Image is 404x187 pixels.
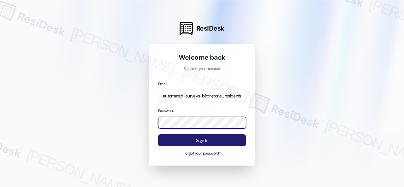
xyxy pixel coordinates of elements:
p: Sign in to your account [158,66,246,72]
label: Email [158,81,167,86]
label: Password [158,108,174,113]
span: ResiDesk [196,24,224,33]
button: Forgot your password? [158,151,246,156]
button: Sign In [158,134,246,147]
h1: Welcome back [158,53,246,62]
input: name@example.com [158,90,246,102]
img: ResiDesk Logo [180,22,193,35]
